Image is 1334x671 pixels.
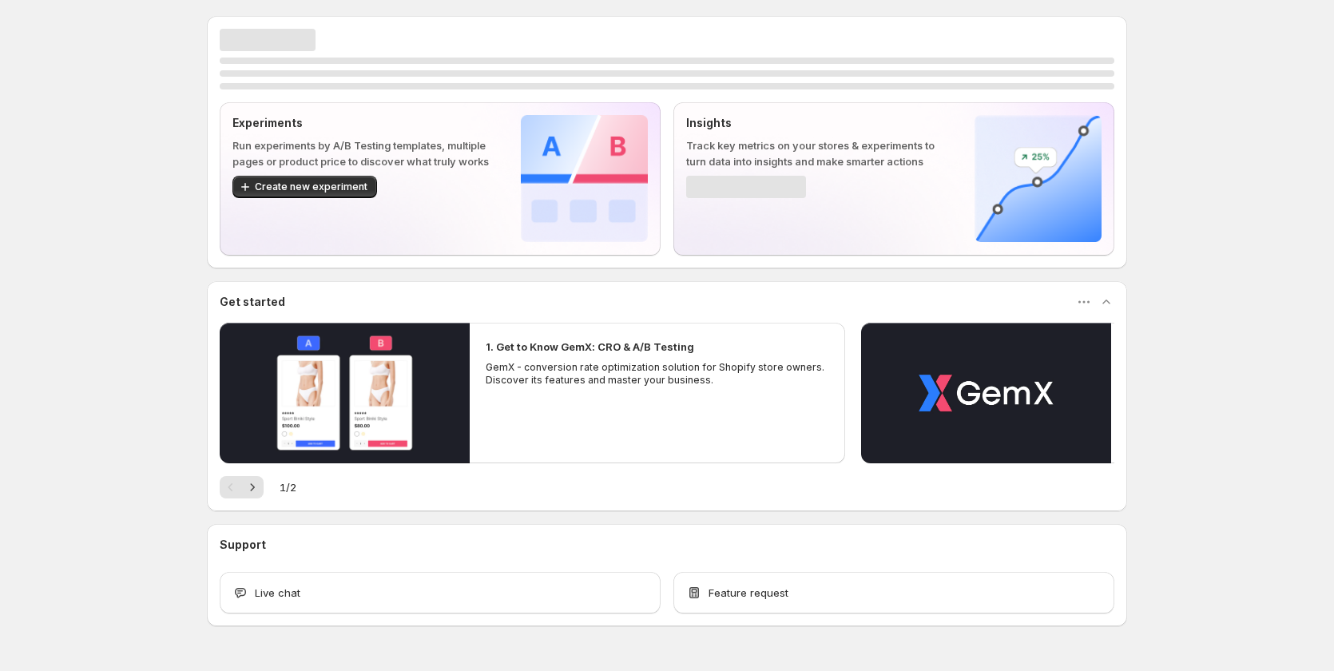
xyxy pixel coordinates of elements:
[220,294,285,310] h3: Get started
[280,479,296,495] span: 1 / 2
[255,585,300,601] span: Live chat
[220,476,264,498] nav: Pagination
[241,476,264,498] button: Next
[220,537,266,553] h3: Support
[486,339,694,355] h2: 1. Get to Know GemX: CRO & A/B Testing
[975,115,1102,242] img: Insights
[486,361,829,387] p: GemX - conversion rate optimization solution for Shopify store owners. Discover its features and ...
[232,176,377,198] button: Create new experiment
[255,181,367,193] span: Create new experiment
[232,115,495,131] p: Experiments
[220,323,470,463] button: Play video
[686,115,949,131] p: Insights
[709,585,788,601] span: Feature request
[686,137,949,169] p: Track key metrics on your stores & experiments to turn data into insights and make smarter actions
[521,115,648,242] img: Experiments
[861,323,1111,463] button: Play video
[232,137,495,169] p: Run experiments by A/B Testing templates, multiple pages or product price to discover what truly ...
